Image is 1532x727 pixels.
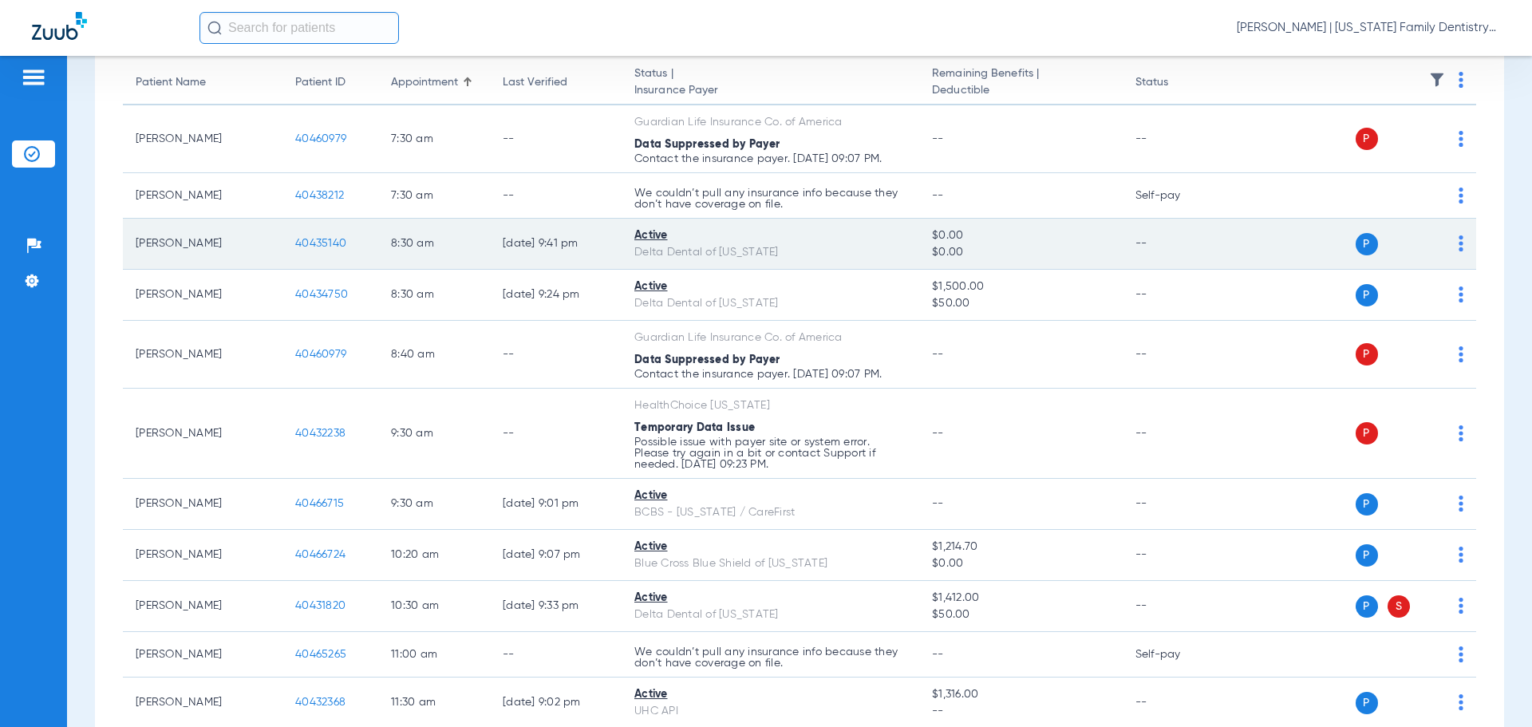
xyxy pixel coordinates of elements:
[123,632,282,678] td: [PERSON_NAME]
[295,600,345,611] span: 40431820
[490,581,622,632] td: [DATE] 9:33 PM
[932,703,1109,720] span: --
[932,349,944,360] span: --
[634,686,906,703] div: Active
[932,649,944,660] span: --
[32,12,87,40] img: Zuub Logo
[378,321,490,389] td: 8:40 AM
[123,479,282,530] td: [PERSON_NAME]
[634,488,906,504] div: Active
[1459,286,1463,302] img: group-dot-blue.svg
[378,389,490,479] td: 9:30 AM
[634,354,780,365] span: Data Suppressed by Payer
[490,105,622,173] td: --
[634,279,906,295] div: Active
[634,646,906,669] p: We couldn’t pull any insurance info because they don’t have coverage on file.
[932,82,1109,99] span: Deductible
[634,227,906,244] div: Active
[1123,479,1230,530] td: --
[136,74,270,91] div: Patient Name
[490,389,622,479] td: --
[503,74,609,91] div: Last Verified
[1356,544,1378,567] span: P
[123,389,282,479] td: [PERSON_NAME]
[932,295,1109,312] span: $50.00
[295,190,344,201] span: 40438212
[1356,595,1378,618] span: P
[378,479,490,530] td: 9:30 AM
[295,697,345,708] span: 40432368
[490,321,622,389] td: --
[1452,650,1532,727] iframe: Chat Widget
[634,437,906,470] p: Possible issue with payer site or system error. Please try again in a bit or contact Support if n...
[634,188,906,210] p: We couldn’t pull any insurance info because they don’t have coverage on file.
[207,21,222,35] img: Search Icon
[932,279,1109,295] span: $1,500.00
[1123,61,1230,105] th: Status
[490,219,622,270] td: [DATE] 9:41 PM
[123,173,282,219] td: [PERSON_NAME]
[136,74,206,91] div: Patient Name
[634,114,906,131] div: Guardian Life Insurance Co. of America
[634,82,906,99] span: Insurance Payer
[295,74,345,91] div: Patient ID
[123,581,282,632] td: [PERSON_NAME]
[634,504,906,521] div: BCBS - [US_STATE] / CareFirst
[295,549,345,560] span: 40466724
[1459,598,1463,614] img: group-dot-blue.svg
[1123,321,1230,389] td: --
[391,74,477,91] div: Appointment
[1429,72,1445,88] img: filter.svg
[622,61,919,105] th: Status |
[932,428,944,439] span: --
[1388,595,1410,618] span: S
[378,219,490,270] td: 8:30 AM
[634,139,780,150] span: Data Suppressed by Payer
[932,244,1109,261] span: $0.00
[919,61,1122,105] th: Remaining Benefits |
[1356,128,1378,150] span: P
[295,133,346,144] span: 40460979
[1356,493,1378,516] span: P
[634,397,906,414] div: HealthChoice [US_STATE]
[1459,496,1463,512] img: group-dot-blue.svg
[634,295,906,312] div: Delta Dental of [US_STATE]
[932,227,1109,244] span: $0.00
[378,105,490,173] td: 7:30 AM
[1459,646,1463,662] img: group-dot-blue.svg
[1356,284,1378,306] span: P
[1356,422,1378,444] span: P
[123,270,282,321] td: [PERSON_NAME]
[1123,581,1230,632] td: --
[295,289,348,300] span: 40434750
[378,173,490,219] td: 7:30 AM
[932,686,1109,703] span: $1,316.00
[932,590,1109,606] span: $1,412.00
[932,498,944,509] span: --
[490,270,622,321] td: [DATE] 9:24 PM
[391,74,458,91] div: Appointment
[123,105,282,173] td: [PERSON_NAME]
[1459,547,1463,563] img: group-dot-blue.svg
[490,479,622,530] td: [DATE] 9:01 PM
[1356,233,1378,255] span: P
[378,270,490,321] td: 8:30 AM
[295,349,346,360] span: 40460979
[199,12,399,44] input: Search for patients
[295,238,346,249] span: 40435140
[634,539,906,555] div: Active
[634,703,906,720] div: UHC API
[634,590,906,606] div: Active
[295,74,365,91] div: Patient ID
[634,369,906,380] p: Contact the insurance payer. [DATE] 09:07 PM.
[1459,235,1463,251] img: group-dot-blue.svg
[1356,343,1378,365] span: P
[123,219,282,270] td: [PERSON_NAME]
[1459,346,1463,362] img: group-dot-blue.svg
[378,530,490,581] td: 10:20 AM
[295,428,345,439] span: 40432238
[634,153,906,164] p: Contact the insurance payer. [DATE] 09:07 PM.
[490,530,622,581] td: [DATE] 9:07 PM
[634,606,906,623] div: Delta Dental of [US_STATE]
